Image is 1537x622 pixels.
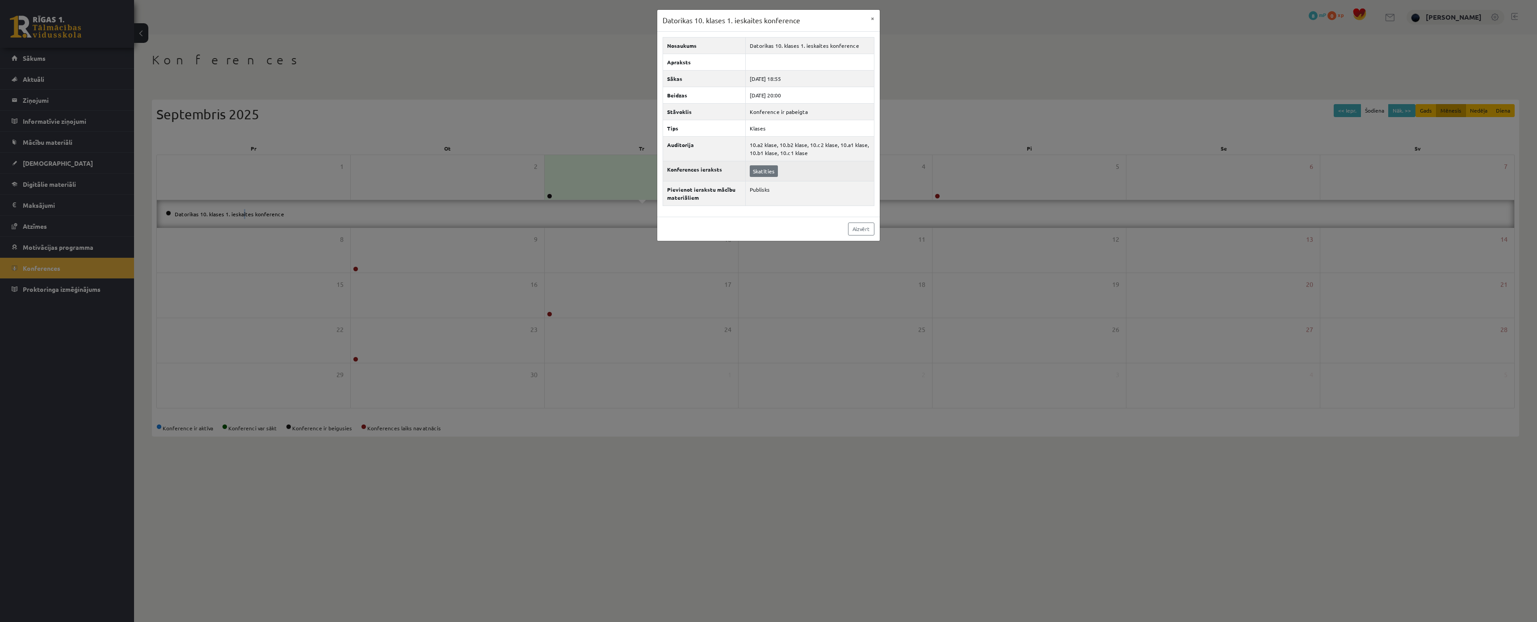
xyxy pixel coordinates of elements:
[663,103,746,120] th: Stāvoklis
[848,223,874,235] a: Aizvērt
[746,37,874,54] td: Datorikas 10. klases 1. ieskaites konference
[663,120,746,136] th: Tips
[663,136,746,161] th: Auditorija
[663,181,746,206] th: Pievienot ierakstu mācību materiāliem
[663,37,746,54] th: Nosaukums
[750,165,778,177] a: Skatīties
[663,161,746,181] th: Konferences ieraksts
[746,103,874,120] td: Konference ir pabeigta
[746,120,874,136] td: Klases
[865,10,880,27] button: ×
[746,70,874,87] td: [DATE] 18:55
[663,70,746,87] th: Sākas
[746,136,874,161] td: 10.a2 klase, 10.b2 klase, 10.c2 klase, 10.a1 klase, 10.b1 klase, 10.c1 klase
[746,181,874,206] td: Publisks
[663,54,746,70] th: Apraksts
[746,87,874,103] td: [DATE] 20:00
[663,87,746,103] th: Beidzas
[663,15,800,26] h3: Datorikas 10. klases 1. ieskaites konference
